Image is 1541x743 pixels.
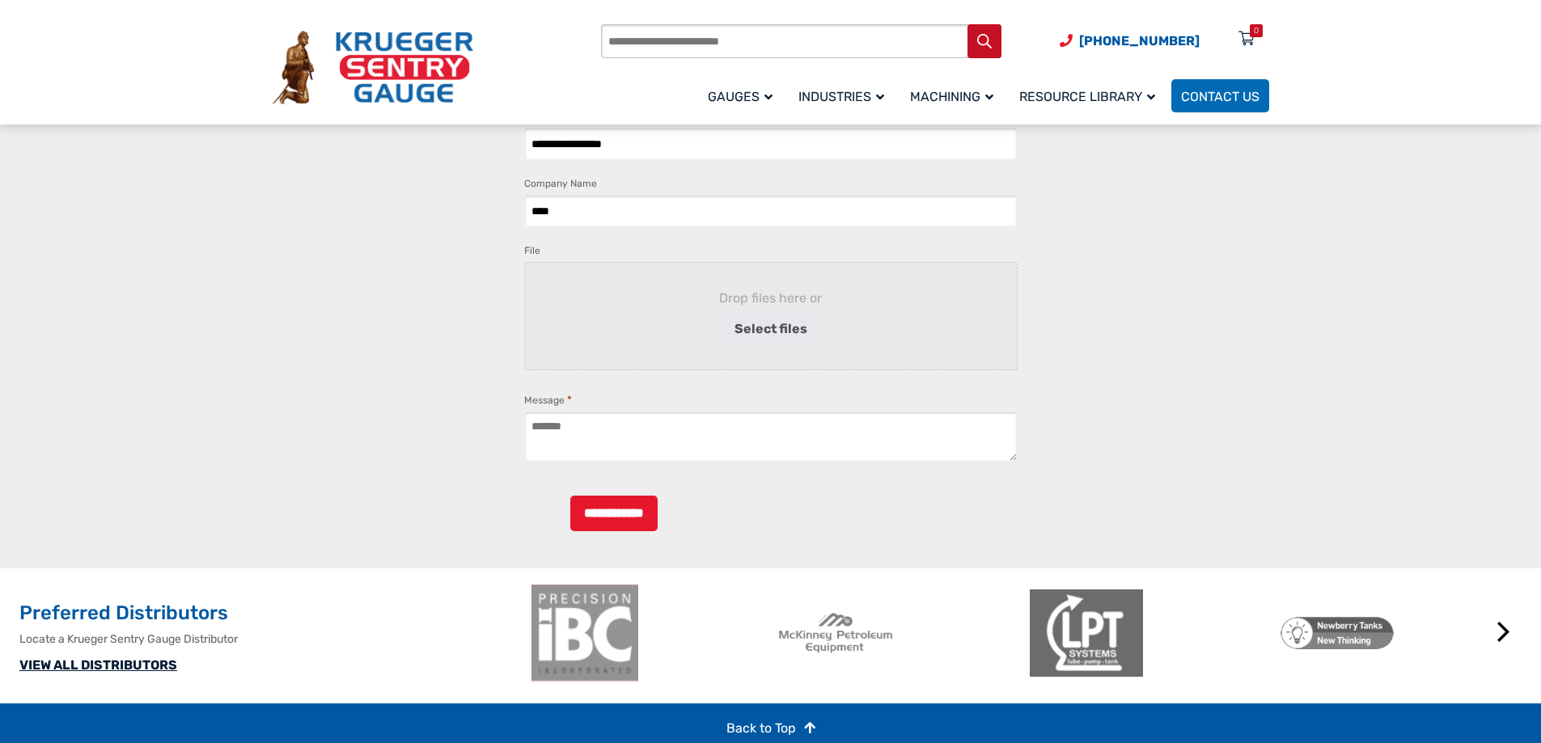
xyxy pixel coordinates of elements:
[1060,31,1200,51] a: Phone Number (920) 434-8860
[779,585,892,682] img: McKinney Petroleum Equipment
[551,289,991,308] span: Drop files here or
[900,77,1010,115] a: Machining
[698,77,789,115] a: Gauges
[19,631,520,648] p: Locate a Krueger Sentry Gauge Distributor
[273,31,473,105] img: Krueger Sentry Gauge
[528,585,641,682] img: ibc-logo
[722,315,820,344] button: select files, file
[524,243,540,259] label: File
[1488,616,1520,648] button: Next
[524,175,597,192] label: Company Name
[798,89,884,104] span: Industries
[1037,691,1053,707] button: 3 of 2
[524,392,572,408] label: Message
[1181,89,1259,104] span: Contact Us
[1281,585,1394,682] img: Newberry Tanks
[19,657,177,673] a: VIEW ALL DISTRIBUTORS
[1019,89,1155,104] span: Resource Library
[910,89,993,104] span: Machining
[789,77,900,115] a: Industries
[1013,691,1029,707] button: 2 of 2
[1079,33,1200,49] span: [PHONE_NUMBER]
[1171,79,1269,112] a: Contact Us
[19,601,520,627] h2: Preferred Distributors
[1030,585,1143,682] img: LPT
[1010,77,1171,115] a: Resource Library
[1254,24,1259,37] div: 0
[708,89,773,104] span: Gauges
[989,691,1005,707] button: 1 of 2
